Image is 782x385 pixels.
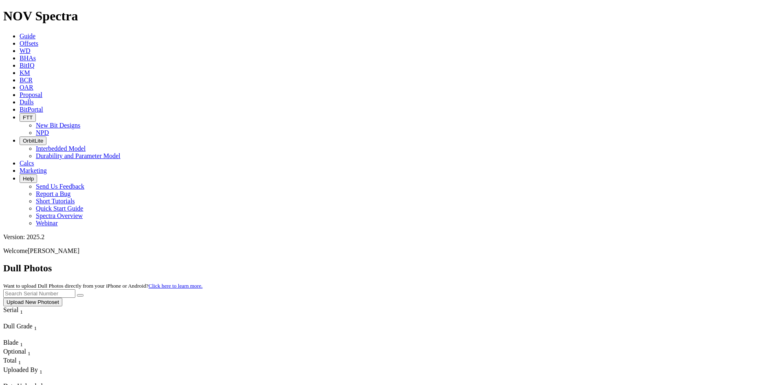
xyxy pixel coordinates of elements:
[3,306,38,315] div: Serial Sort None
[20,69,30,76] a: KM
[18,357,21,364] span: Sort None
[20,113,36,122] button: FTT
[20,167,47,174] a: Marketing
[18,360,21,366] sub: 1
[3,366,80,383] div: Sort None
[3,306,18,313] span: Serial
[3,348,26,355] span: Optional
[3,289,75,298] input: Search Serial Number
[34,325,37,331] sub: 1
[20,40,38,47] a: Offsets
[20,55,36,62] a: BHAs
[3,9,779,24] h1: NOV Spectra
[20,47,31,54] a: WD
[3,375,80,383] div: Column Menu
[20,174,37,183] button: Help
[36,145,86,152] a: Interbedded Model
[3,357,32,366] div: Total Sort None
[20,306,23,313] span: Sort None
[40,366,42,373] span: Sort None
[36,129,49,136] a: NPD
[3,323,33,330] span: Dull Grade
[3,366,80,375] div: Uploaded By Sort None
[28,348,31,355] span: Sort None
[3,283,202,289] small: Want to upload Dull Photos directly from your iPhone or Android?
[36,212,83,219] a: Spectra Overview
[36,183,84,190] a: Send Us Feedback
[20,62,34,69] a: BitIQ
[20,339,23,346] span: Sort None
[3,357,17,364] span: Total
[3,332,60,339] div: Column Menu
[3,366,38,373] span: Uploaded By
[36,205,83,212] a: Quick Start Guide
[28,247,79,254] span: [PERSON_NAME]
[36,198,75,205] a: Short Tutorials
[23,176,34,182] span: Help
[20,160,34,167] a: Calcs
[3,298,62,306] button: Upload New Photoset
[20,33,35,40] a: Guide
[3,348,32,357] div: Optional Sort None
[36,122,80,129] a: New Bit Designs
[23,114,33,121] span: FTT
[3,323,60,332] div: Dull Grade Sort None
[149,283,203,289] a: Click here to learn more.
[3,247,779,255] p: Welcome
[3,339,32,348] div: Blade Sort None
[3,339,32,348] div: Sort None
[20,77,33,84] a: BCR
[23,138,43,144] span: OrbitLite
[3,339,18,346] span: Blade
[28,350,31,356] sub: 1
[36,152,121,159] a: Durability and Parameter Model
[3,323,60,339] div: Sort None
[40,369,42,375] sub: 1
[34,323,37,330] span: Sort None
[20,341,23,348] sub: 1
[20,309,23,315] sub: 1
[20,136,46,145] button: OrbitLite
[20,106,43,113] a: BitPortal
[3,233,779,241] div: Version: 2025.2
[3,315,38,323] div: Column Menu
[3,263,779,274] h2: Dull Photos
[20,91,42,98] a: Proposal
[20,99,34,106] a: Dulls
[3,357,32,366] div: Sort None
[3,306,38,323] div: Sort None
[36,220,58,227] a: Webinar
[3,348,32,357] div: Sort None
[36,190,70,197] a: Report a Bug
[20,84,33,91] a: OAR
